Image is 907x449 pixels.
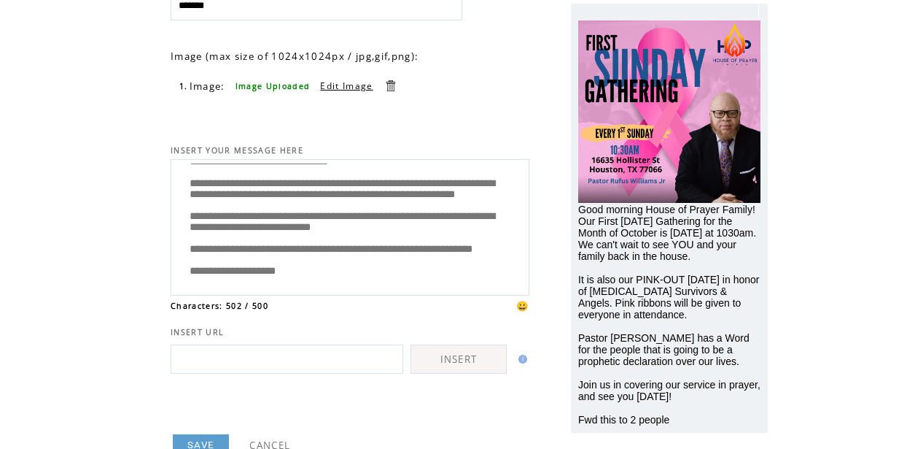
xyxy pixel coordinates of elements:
span: INSERT URL [171,327,224,337]
a: Edit Image [320,80,373,92]
span: Image Uploaded [235,81,311,91]
span: Image (max size of 1024x1024px / jpg,gif,png): [171,50,419,63]
span: Characters: 502 / 500 [171,301,268,311]
span: 1. [179,81,188,91]
a: INSERT [410,345,507,374]
img: help.gif [514,355,527,364]
span: Image: [190,80,225,93]
span: Good morning House of Prayer Family! Our First [DATE] Gathering for the Month of October is [DATE... [578,204,760,426]
span: INSERT YOUR MESSAGE HERE [171,145,303,156]
span: 😀 [516,299,529,312]
a: Delete this item [384,79,397,93]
